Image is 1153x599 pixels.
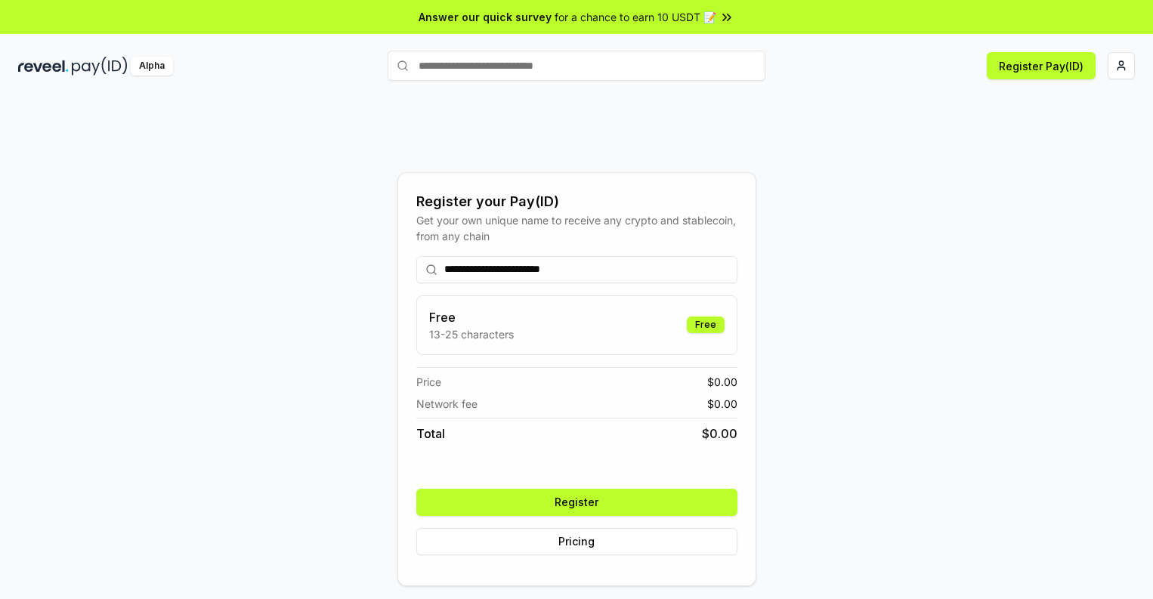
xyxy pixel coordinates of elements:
[416,425,445,443] span: Total
[429,308,514,326] h3: Free
[702,425,737,443] span: $ 0.00
[555,9,716,25] span: for a chance to earn 10 USDT 📝
[416,528,737,555] button: Pricing
[131,57,173,76] div: Alpha
[416,374,441,390] span: Price
[687,316,725,333] div: Free
[72,57,128,76] img: pay_id
[429,326,514,342] p: 13-25 characters
[707,396,737,412] span: $ 0.00
[416,212,737,244] div: Get your own unique name to receive any crypto and stablecoin, from any chain
[419,9,552,25] span: Answer our quick survey
[416,489,737,516] button: Register
[18,57,69,76] img: reveel_dark
[416,396,478,412] span: Network fee
[416,191,737,212] div: Register your Pay(ID)
[987,52,1096,79] button: Register Pay(ID)
[707,374,737,390] span: $ 0.00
